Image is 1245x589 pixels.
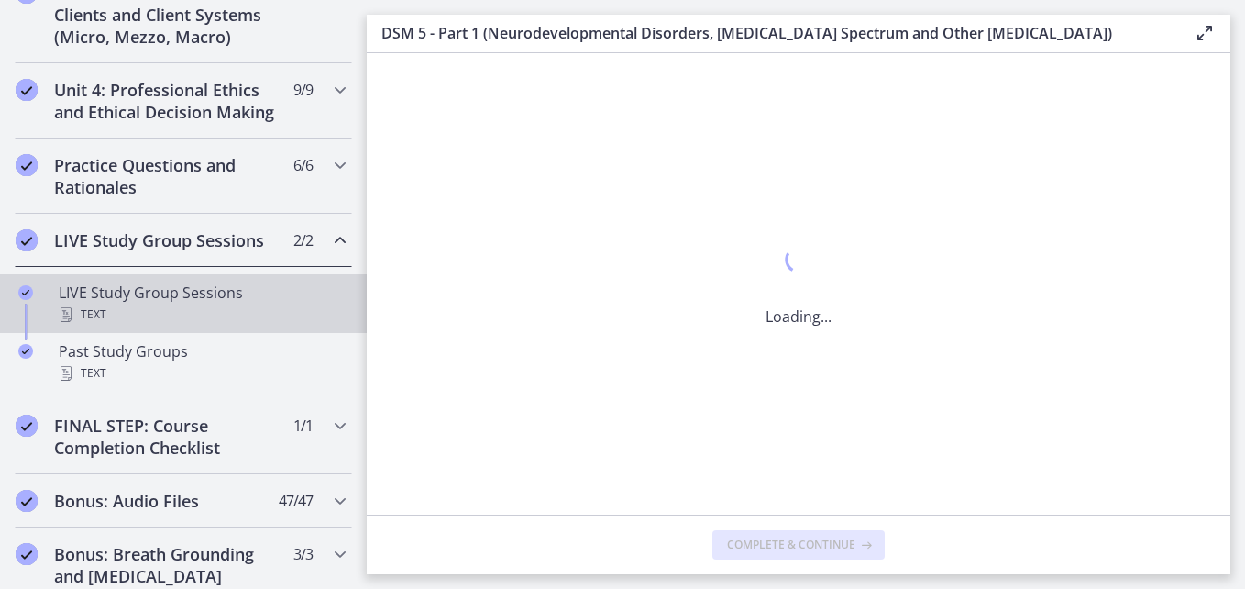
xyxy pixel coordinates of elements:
[54,490,278,512] h2: Bonus: Audio Files
[293,229,313,251] span: 2 / 2
[16,154,38,176] i: Completed
[16,543,38,565] i: Completed
[766,241,832,283] div: 1
[16,79,38,101] i: Completed
[712,530,885,560] button: Complete & continue
[293,154,313,176] span: 6 / 6
[293,543,313,565] span: 3 / 3
[16,490,38,512] i: Completed
[18,344,33,359] i: Completed
[59,340,345,384] div: Past Study Groups
[59,362,345,384] div: Text
[766,306,832,328] p: Loading...
[59,304,345,326] div: Text
[381,22,1164,44] h3: DSM 5 - Part 1 (Neurodevelopmental Disorders, [MEDICAL_DATA] Spectrum and Other [MEDICAL_DATA])
[18,285,33,300] i: Completed
[54,154,278,198] h2: Practice Questions and Rationales
[293,79,313,101] span: 9 / 9
[293,415,313,437] span: 1 / 1
[16,229,38,251] i: Completed
[279,490,313,512] span: 47 / 47
[16,415,38,437] i: Completed
[54,229,278,251] h2: LIVE Study Group Sessions
[59,282,345,326] div: LIVE Study Group Sessions
[54,415,278,459] h2: FINAL STEP: Course Completion Checklist
[727,538,855,552] span: Complete & continue
[54,79,278,123] h2: Unit 4: Professional Ethics and Ethical Decision Making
